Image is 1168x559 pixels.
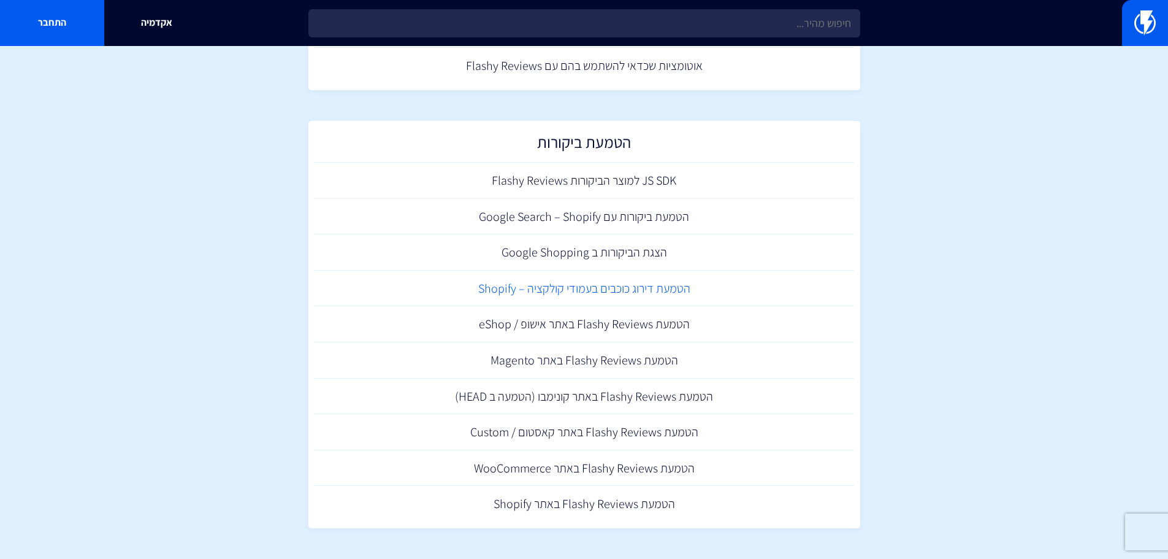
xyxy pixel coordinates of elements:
[315,379,854,415] a: הטמעת Flashy Reviews באתר קונימבו (הטמעה ב HEAD)
[315,450,854,487] a: הטמעת Flashy Reviews באתר WooCommerce
[315,234,854,271] a: הצגת הביקורות ב Google Shopping
[315,127,854,163] a: הטמעת ביקורות
[315,199,854,235] a: הטמעת ביקורות עם Google Search – Shopify
[315,271,854,307] a: הטמעת דירוג כוכבים בעמודי קולקציה – Shopify
[308,9,860,37] input: חיפוש מהיר...
[315,306,854,342] a: הטמעת Flashy Reviews באתר אישופ / eShop
[315,163,854,199] a: JS SDK למוצר הביקורות Flashy Reviews
[315,486,854,522] a: הטמעת Flashy Reviews באתר Shopify
[315,414,854,450] a: הטמעת Flashy Reviews באתר קאסטום / Custom
[315,48,854,84] a: אוטומציות שכדאי להשתמש בהם עם Flashy Reviews
[321,133,848,157] h2: הטמעת ביקורות
[315,342,854,379] a: הטמעת Flashy Reviews באתר Magento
